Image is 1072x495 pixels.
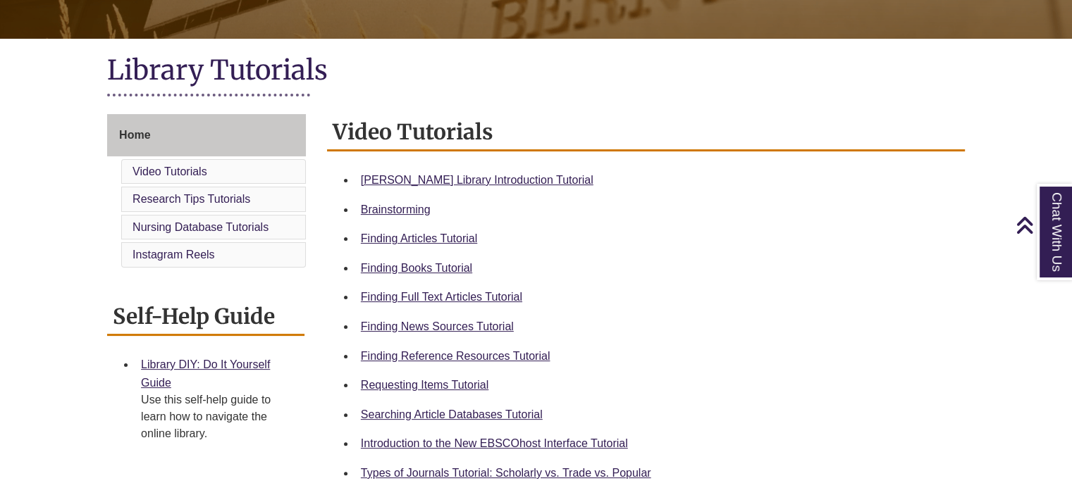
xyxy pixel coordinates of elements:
[361,174,593,186] a: [PERSON_NAME] Library Introduction Tutorial
[361,262,472,274] a: Finding Books Tutorial
[361,203,431,215] a: Brainstorming
[361,408,543,420] a: Searching Article Databases Tutorial
[141,391,293,442] div: Use this self-help guide to learn how to navigate the online library.
[1016,215,1068,234] a: Back to Top
[133,165,207,177] a: Video Tutorials
[141,358,270,389] a: Library DIY: Do It Yourself Guide
[119,129,150,141] span: Home
[107,114,306,156] a: Home
[133,249,215,261] a: Instagram Reels
[107,114,306,270] div: Guide Page Menu
[133,193,250,205] a: Research Tips Tutorials
[107,299,304,336] h2: Self-Help Guide
[107,53,965,90] h1: Library Tutorials
[361,232,477,244] a: Finding Articles Tutorial
[361,467,651,479] a: Types of Journals Tutorial: Scholarly vs. Trade vs. Popular
[133,221,269,233] a: Nursing Database Tutorials
[327,114,965,151] h2: Video Tutorials
[361,320,514,332] a: Finding News Sources Tutorial
[361,437,628,449] a: Introduction to the New EBSCOhost Interface Tutorial
[361,350,550,362] a: Finding Reference Resources Tutorial
[361,379,488,391] a: Requesting Items Tutorial
[361,291,522,303] a: Finding Full Text Articles Tutorial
